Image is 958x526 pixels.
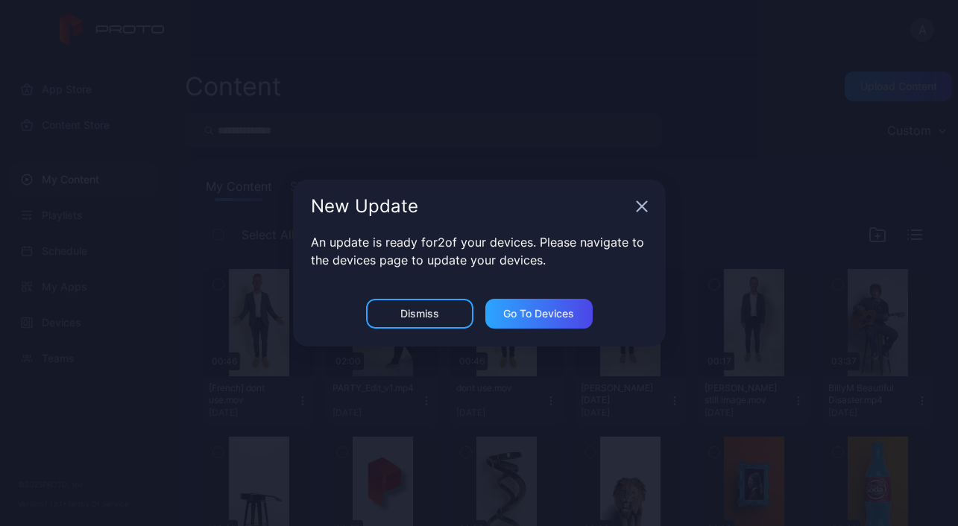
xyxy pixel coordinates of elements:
[311,233,648,269] p: An update is ready for 2 of your devices. Please navigate to the devices page to update your devi...
[366,299,473,329] button: Dismiss
[485,299,593,329] button: Go to devices
[400,308,439,320] div: Dismiss
[311,197,630,215] div: New Update
[503,308,574,320] div: Go to devices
